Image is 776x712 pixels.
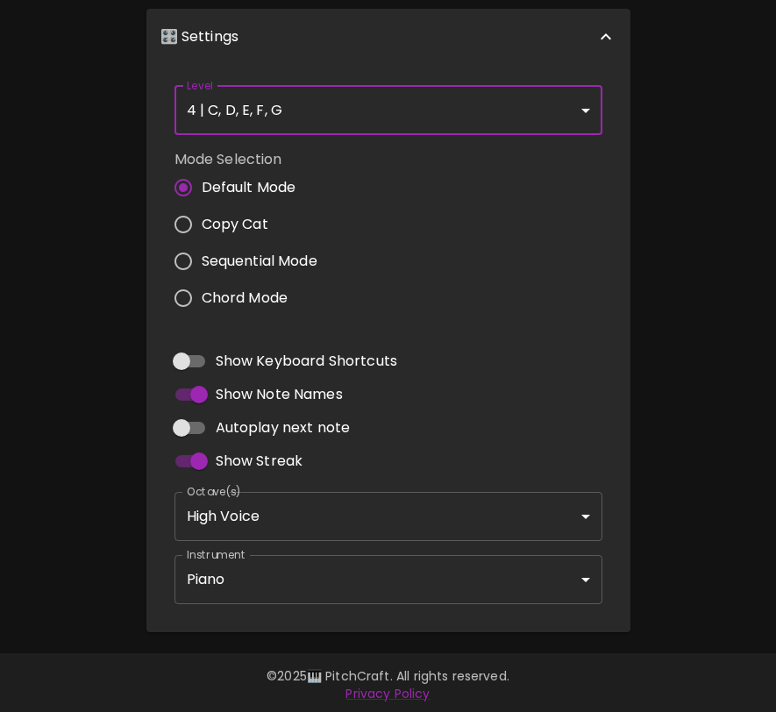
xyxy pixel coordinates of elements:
a: Privacy Policy [345,685,430,702]
span: Default Mode [202,177,296,198]
label: Octave(s) [187,484,242,499]
label: Level [187,78,214,93]
label: Mode Selection [174,149,331,169]
div: High Voice [174,492,602,541]
label: Instrument [187,547,246,562]
span: Sequential Mode [202,251,317,272]
span: Chord Mode [202,288,288,309]
span: Show Note Names [216,384,343,405]
span: Autoplay next note [216,417,351,438]
div: 4 | C, D, E, F, G [174,86,602,135]
span: Show Streak [216,451,303,472]
div: 🎛️ Settings [146,9,630,65]
p: 🎛️ Settings [160,26,239,47]
span: Copy Cat [202,214,268,235]
p: © 2025 🎹 PitchCraft. All rights reserved. [21,667,755,685]
span: Show Keyboard Shortcuts [216,351,397,372]
div: Piano [174,555,602,604]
